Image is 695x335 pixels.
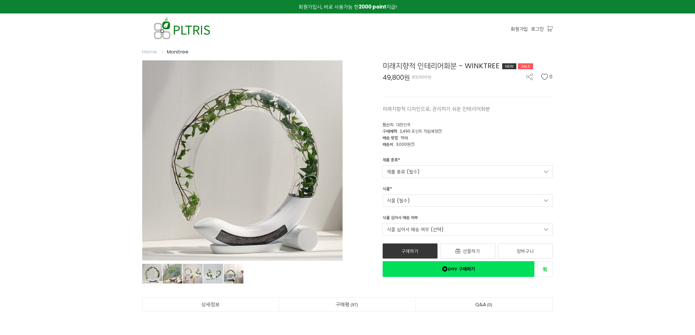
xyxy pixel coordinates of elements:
[498,243,553,259] a: 장바구니
[549,73,553,80] span: 0
[383,261,535,277] a: 새창
[383,223,553,236] a: 식물 심어서 배송 여부 (선택)
[383,135,398,140] span: 배송 방법
[383,186,392,194] div: 식물
[279,298,416,311] a: 구매평97
[401,135,408,140] span: 택배
[486,301,493,308] span: 0
[383,122,393,127] span: 원산지
[383,105,553,113] p: 미래지향적 디자인으로, 관리하기 쉬운 인테리어화분
[383,243,438,259] a: 구매하기
[383,215,418,223] div: 식물 심어서 배송 여부
[143,298,279,311] a: 상세정보
[383,194,553,207] a: 식물 (필수)
[531,25,544,32] a: 로그인
[541,73,553,80] button: 0
[396,141,415,147] span: 3,000원
[299,3,397,10] span: 회원가입시, 바로 사용가능 한 지급!
[416,298,552,311] a: Q&A0
[142,48,157,55] a: Home
[167,48,189,55] a: Monitree
[463,248,480,254] span: 선물하기
[359,3,386,10] strong: 2000 point
[383,141,393,147] span: 배송비
[440,243,495,259] a: 선물하기
[383,165,553,178] a: 제품 종류 (필수)
[383,60,553,71] div: 미래지향적 인테리어화분 - WINKTREE
[518,63,533,69] div: SALE
[349,301,359,308] span: 97
[537,261,553,277] a: 새창
[400,128,442,134] span: 2,490 포인트 적립예정
[396,122,411,127] span: 대한민국
[383,74,410,81] span: 49,800원
[502,63,517,69] div: NEW
[383,128,397,134] span: 구매혜택
[412,74,432,80] span: 83,000원
[383,157,400,165] div: 제품 종류
[511,25,528,32] a: 회원가입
